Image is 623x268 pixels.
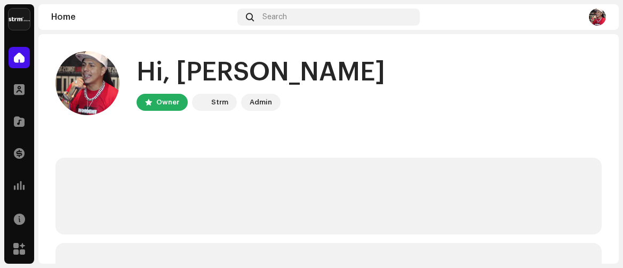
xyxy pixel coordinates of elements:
span: Search [262,13,287,21]
img: 125b0929-bf0c-46a4-8790-a8c16c84a91f [55,51,119,115]
div: Admin [250,96,272,109]
img: 408b884b-546b-4518-8448-1008f9c76b02 [194,96,207,109]
img: 408b884b-546b-4518-8448-1008f9c76b02 [9,9,30,30]
div: Hi, [PERSON_NAME] [137,55,385,90]
div: Home [51,13,233,21]
img: 125b0929-bf0c-46a4-8790-a8c16c84a91f [589,9,606,26]
div: Strm [211,96,228,109]
div: Owner [156,96,179,109]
